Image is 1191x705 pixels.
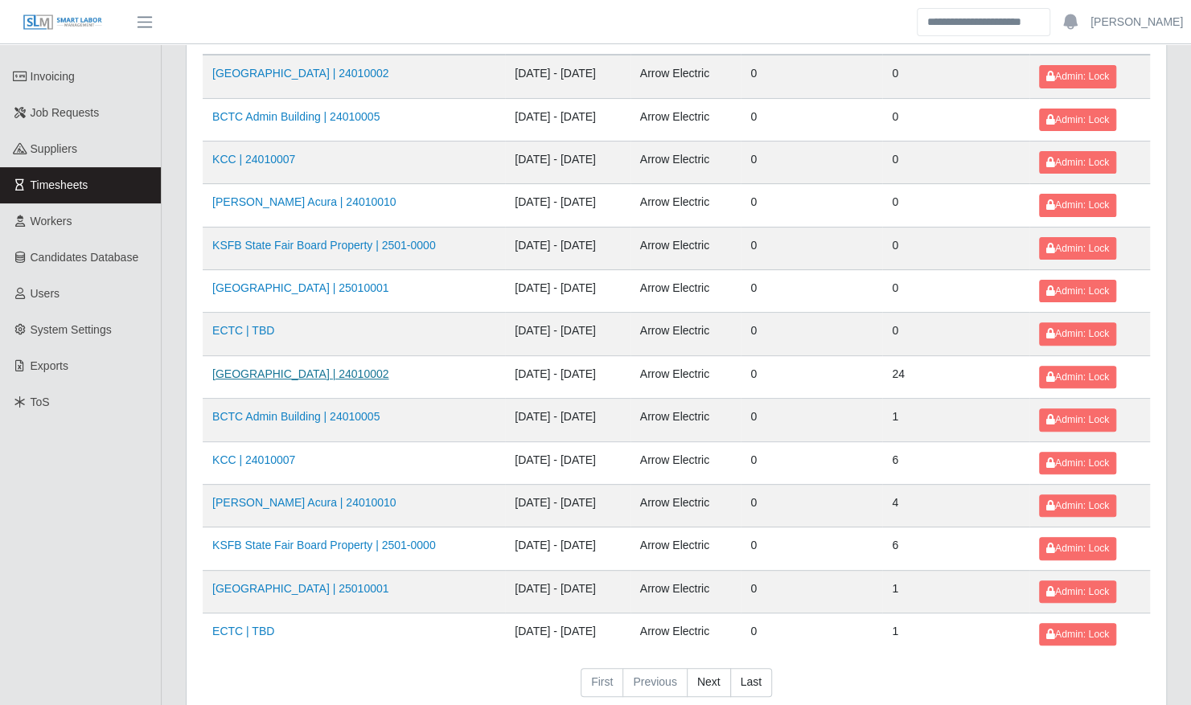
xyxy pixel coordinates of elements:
[1039,494,1116,517] button: Admin: Lock
[1039,452,1116,474] button: Admin: Lock
[212,239,436,252] a: KSFB State Fair Board Property | 2501-0000
[882,441,1029,484] td: 6
[505,613,630,656] td: [DATE] - [DATE]
[1039,280,1116,302] button: Admin: Lock
[505,484,630,527] td: [DATE] - [DATE]
[505,184,630,227] td: [DATE] - [DATE]
[212,410,380,423] a: BCTC Admin Building | 24010005
[505,227,630,269] td: [DATE] - [DATE]
[212,67,388,80] a: [GEOGRAPHIC_DATA] | 24010002
[1039,322,1116,345] button: Admin: Lock
[1039,237,1116,260] button: Admin: Lock
[630,270,741,313] td: Arrow Electric
[882,270,1029,313] td: 0
[630,55,741,98] td: Arrow Electric
[31,396,50,408] span: ToS
[630,613,741,656] td: Arrow Electric
[1039,151,1116,174] button: Admin: Lock
[31,106,100,119] span: Job Requests
[630,141,741,183] td: Arrow Electric
[1039,623,1116,646] button: Admin: Lock
[882,355,1029,398] td: 24
[31,178,88,191] span: Timesheets
[741,98,882,141] td: 0
[741,613,882,656] td: 0
[212,496,396,509] a: [PERSON_NAME] Acura | 24010010
[31,359,68,372] span: Exports
[1046,114,1109,125] span: Admin: Lock
[741,570,882,613] td: 0
[212,281,388,294] a: [GEOGRAPHIC_DATA] | 25010001
[212,367,388,380] a: [GEOGRAPHIC_DATA] | 24010002
[741,141,882,183] td: 0
[882,613,1029,656] td: 1
[212,625,274,637] a: ECTC | TBD
[23,14,103,31] img: SLM Logo
[505,313,630,355] td: [DATE] - [DATE]
[741,527,882,570] td: 0
[741,313,882,355] td: 0
[1046,371,1109,383] span: Admin: Lock
[630,227,741,269] td: Arrow Electric
[31,323,112,336] span: System Settings
[1046,199,1109,211] span: Admin: Lock
[505,527,630,570] td: [DATE] - [DATE]
[1039,537,1116,559] button: Admin: Lock
[1046,71,1109,82] span: Admin: Lock
[741,184,882,227] td: 0
[1046,243,1109,254] span: Admin: Lock
[212,195,396,208] a: [PERSON_NAME] Acura | 24010010
[1039,65,1116,88] button: Admin: Lock
[1039,408,1116,431] button: Admin: Lock
[630,570,741,613] td: Arrow Electric
[1046,629,1109,640] span: Admin: Lock
[741,399,882,441] td: 0
[741,355,882,398] td: 0
[505,270,630,313] td: [DATE] - [DATE]
[212,582,388,595] a: [GEOGRAPHIC_DATA] | 25010001
[882,527,1029,570] td: 6
[1046,586,1109,597] span: Admin: Lock
[31,287,60,300] span: Users
[882,98,1029,141] td: 0
[630,184,741,227] td: Arrow Electric
[505,570,630,613] td: [DATE] - [DATE]
[1046,157,1109,168] span: Admin: Lock
[882,184,1029,227] td: 0
[882,55,1029,98] td: 0
[1046,414,1109,425] span: Admin: Lock
[505,355,630,398] td: [DATE] - [DATE]
[630,313,741,355] td: Arrow Electric
[31,215,72,227] span: Workers
[741,484,882,527] td: 0
[212,110,380,123] a: BCTC Admin Building | 24010005
[505,141,630,183] td: [DATE] - [DATE]
[505,441,630,484] td: [DATE] - [DATE]
[630,98,741,141] td: Arrow Electric
[630,484,741,527] td: Arrow Electric
[917,8,1050,36] input: Search
[1046,543,1109,554] span: Admin: Lock
[882,227,1029,269] td: 0
[1039,580,1116,603] button: Admin: Lock
[1046,457,1109,469] span: Admin: Lock
[212,453,295,466] a: KCC | 24010007
[741,227,882,269] td: 0
[31,70,75,83] span: Invoicing
[730,668,772,697] a: Last
[212,539,436,551] a: KSFB State Fair Board Property | 2501-0000
[630,355,741,398] td: Arrow Electric
[31,142,77,155] span: Suppliers
[741,270,882,313] td: 0
[31,251,139,264] span: Candidates Database
[687,668,731,697] a: Next
[630,441,741,484] td: Arrow Electric
[505,399,630,441] td: [DATE] - [DATE]
[1039,194,1116,216] button: Admin: Lock
[882,313,1029,355] td: 0
[1046,328,1109,339] span: Admin: Lock
[1046,500,1109,511] span: Admin: Lock
[1046,285,1109,297] span: Admin: Lock
[882,570,1029,613] td: 1
[1039,109,1116,131] button: Admin: Lock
